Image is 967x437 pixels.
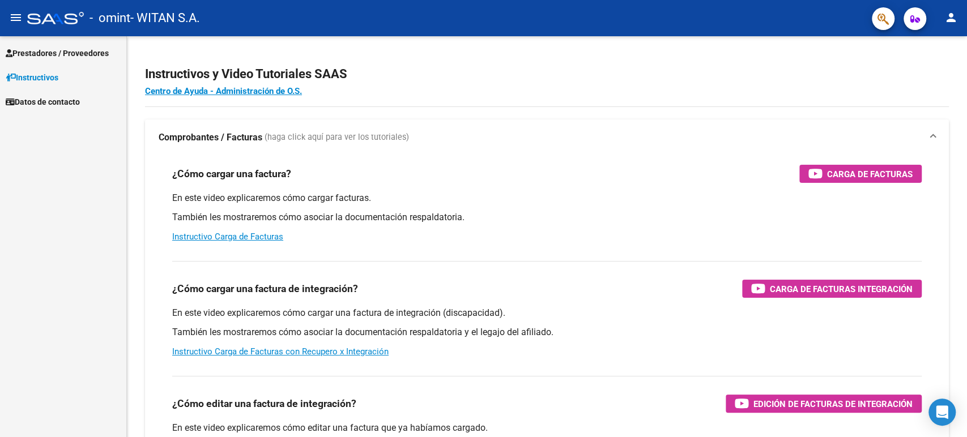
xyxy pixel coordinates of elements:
[9,11,23,24] mat-icon: menu
[172,232,283,242] a: Instructivo Carga de Facturas
[742,280,922,298] button: Carga de Facturas Integración
[6,47,109,59] span: Prestadores / Proveedores
[6,71,58,84] span: Instructivos
[145,119,949,156] mat-expansion-panel-header: Comprobantes / Facturas (haga click aquí para ver los tutoriales)
[944,11,958,24] mat-icon: person
[799,165,922,183] button: Carga de Facturas
[159,131,262,144] strong: Comprobantes / Facturas
[145,86,302,96] a: Centro de Ayuda - Administración de O.S.
[827,167,913,181] span: Carga de Facturas
[172,326,922,339] p: También les mostraremos cómo asociar la documentación respaldatoria y el legajo del afiliado.
[90,6,130,31] span: - omint
[172,281,358,297] h3: ¿Cómo cargar una factura de integración?
[928,399,956,426] div: Open Intercom Messenger
[172,192,922,204] p: En este video explicaremos cómo cargar facturas.
[172,422,922,434] p: En este video explicaremos cómo editar una factura que ya habíamos cargado.
[172,166,291,182] h3: ¿Cómo cargar una factura?
[172,396,356,412] h3: ¿Cómo editar una factura de integración?
[172,346,389,357] a: Instructivo Carga de Facturas con Recupero x Integración
[265,131,409,144] span: (haga click aquí para ver los tutoriales)
[130,6,200,31] span: - WITAN S.A.
[726,395,922,413] button: Edición de Facturas de integración
[145,63,949,85] h2: Instructivos y Video Tutoriales SAAS
[172,211,922,224] p: También les mostraremos cómo asociar la documentación respaldatoria.
[172,307,922,319] p: En este video explicaremos cómo cargar una factura de integración (discapacidad).
[6,96,80,108] span: Datos de contacto
[753,397,913,411] span: Edición de Facturas de integración
[770,282,913,296] span: Carga de Facturas Integración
